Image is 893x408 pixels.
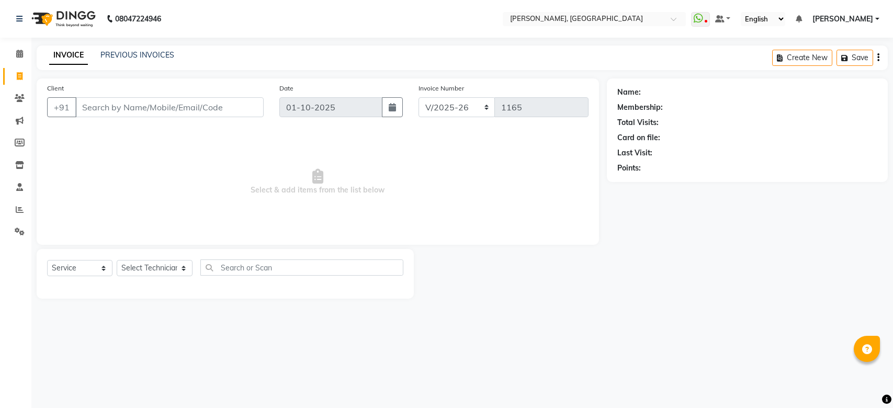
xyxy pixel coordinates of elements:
button: Save [837,50,873,66]
div: Name: [617,87,641,98]
div: Total Visits: [617,117,659,128]
div: Points: [617,163,641,174]
button: +91 [47,97,76,117]
span: [PERSON_NAME] [812,14,873,25]
label: Client [47,84,64,93]
a: INVOICE [49,46,88,65]
button: Create New [772,50,832,66]
iframe: chat widget [849,366,883,398]
input: Search or Scan [200,259,403,276]
span: Select & add items from the list below [47,130,589,234]
img: logo [27,4,98,33]
a: PREVIOUS INVOICES [100,50,174,60]
label: Date [279,84,293,93]
label: Invoice Number [419,84,464,93]
div: Last Visit: [617,148,652,158]
input: Search by Name/Mobile/Email/Code [75,97,264,117]
div: Card on file: [617,132,660,143]
div: Membership: [617,102,663,113]
b: 08047224946 [115,4,161,33]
